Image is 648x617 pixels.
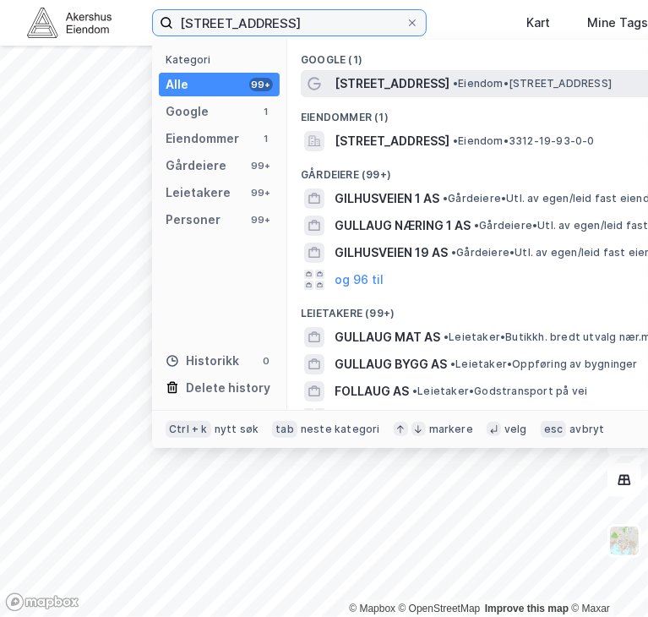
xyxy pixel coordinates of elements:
span: Eiendom • [STREET_ADDRESS] [453,77,612,90]
button: og 96 til [335,270,384,290]
div: Gårdeiere [166,156,226,176]
span: Leietaker • Godstransport på vei [412,385,587,398]
a: OpenStreetMap [399,603,481,614]
div: 0 [259,354,273,368]
img: Z [608,525,640,557]
div: 99+ [249,159,273,172]
span: • [412,385,417,397]
div: Historikk [166,351,239,371]
div: velg [504,423,527,436]
span: • [444,330,449,343]
div: Kontrollprogram for chat [564,536,648,617]
a: Improve this map [485,603,569,614]
div: Delete history [186,378,270,398]
div: Eiendommer [166,128,239,149]
span: Leietaker • Oppføring av bygninger [450,358,638,371]
div: avbryt [569,423,604,436]
input: Søk på adresse, matrikkel, gårdeiere, leietakere eller personer [173,10,406,35]
span: [STREET_ADDRESS] [335,74,449,94]
a: Mapbox [349,603,395,614]
span: • [451,246,456,259]
span: • [443,192,448,205]
span: GULLAUG MAT AS [335,327,440,347]
div: 99+ [249,213,273,227]
div: 99+ [249,186,273,199]
span: • [453,134,458,147]
div: neste kategori [301,423,380,436]
span: GULLAUG BYGG AS [335,354,447,374]
div: Alle [166,74,188,95]
span: FOLLAUG AS [335,381,409,401]
div: Kart [526,13,550,33]
a: Mapbox homepage [5,592,79,612]
span: • [450,358,455,370]
img: akershus-eiendom-logo.9091f326c980b4bce74ccdd9f866810c.svg [27,8,112,37]
div: Kategori [166,53,280,66]
span: • [453,77,458,90]
div: Personer [166,210,221,230]
div: esc [541,421,567,438]
div: markere [429,423,473,436]
div: Leietakere [166,183,231,203]
button: og 96 til [335,408,384,429]
span: Eiendom • 3312-19-93-0-0 [453,134,595,148]
div: 99+ [249,78,273,91]
span: [STREET_ADDRESS] [335,131,449,151]
div: Google [166,101,209,122]
div: nytt søk [215,423,259,436]
span: GILHUSVEIEN 19 AS [335,243,448,263]
span: • [474,219,479,232]
div: 1 [259,105,273,118]
div: tab [272,421,297,438]
div: 1 [259,132,273,145]
iframe: Chat Widget [564,536,648,617]
div: Ctrl + k [166,421,211,438]
div: Mine Tags [587,13,648,33]
span: GULLAUG NÆRING 1 AS [335,216,471,236]
span: GILHUSVEIEN 1 AS [335,188,439,209]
